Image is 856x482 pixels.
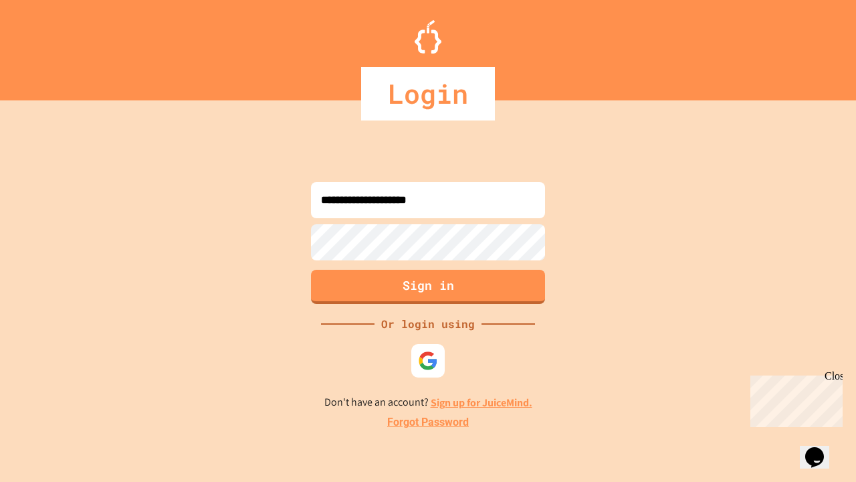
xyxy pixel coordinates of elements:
p: Don't have an account? [324,394,532,411]
a: Sign up for JuiceMind. [431,396,532,410]
img: google-icon.svg [418,351,438,371]
div: Chat with us now!Close [5,5,92,85]
img: Logo.svg [415,20,441,54]
a: Forgot Password [387,414,469,430]
iframe: chat widget [800,428,843,469]
button: Sign in [311,270,545,304]
div: Or login using [374,316,481,332]
iframe: chat widget [745,370,843,427]
div: Login [361,67,495,120]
